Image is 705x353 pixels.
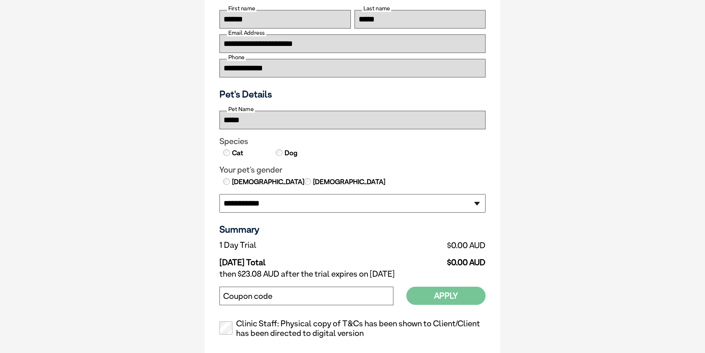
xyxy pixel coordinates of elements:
label: First name [227,5,256,12]
td: $0.00 AUD [364,252,486,267]
label: Last name [362,5,391,12]
legend: Your pet's gender [219,165,486,175]
h3: Pet's Details [216,89,489,100]
input: Clinic Staff: Physical copy of T&Cs has been shown to Client/Client has been directed to digital ... [219,322,232,334]
label: Email Address [227,30,266,36]
legend: Species [219,137,486,146]
h3: Summary [219,224,486,235]
button: Apply [406,287,486,305]
td: then $23.08 AUD after the trial expires on [DATE] [219,267,486,281]
label: Coupon code [223,292,272,301]
td: $0.00 AUD [364,239,486,252]
td: 1 Day Trial [219,239,364,252]
label: Phone [227,54,246,61]
td: [DATE] Total [219,252,364,267]
label: Clinic Staff: Physical copy of T&Cs has been shown to Client/Client has been directed to digital ... [219,319,486,338]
